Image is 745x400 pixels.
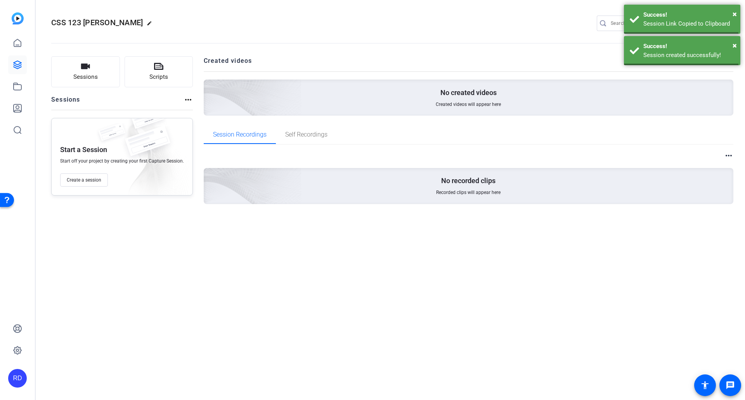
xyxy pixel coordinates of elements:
h2: Sessions [51,95,80,110]
img: fake-session.png [126,107,169,135]
div: Session created successfully! [643,51,735,60]
span: × [733,9,737,19]
img: embarkstudio-empty-session.png [113,116,189,199]
mat-icon: edit [147,21,156,30]
mat-icon: more_horiz [724,151,733,160]
img: fake-session.png [118,126,177,165]
span: Scripts [149,73,168,81]
button: Close [733,40,737,51]
p: Start a Session [60,145,107,154]
button: Close [733,8,737,20]
mat-icon: accessibility [700,381,710,390]
span: CSS 123 [PERSON_NAME] [51,18,143,27]
mat-icon: message [726,381,735,390]
img: embarkstudio-empty-session.png [117,91,302,260]
mat-icon: more_horiz [184,95,193,104]
img: Creted videos background [117,3,302,171]
span: Sessions [73,73,98,81]
img: blue-gradient.svg [12,12,24,24]
h2: Created videos [204,56,724,71]
input: Search [611,19,681,28]
span: Session Recordings [213,132,267,138]
span: Create a session [67,177,101,183]
div: Success! [643,10,735,19]
div: Success! [643,42,735,51]
p: No created videos [440,88,497,97]
div: Session Link Copied to Clipboard [643,19,735,28]
span: × [733,41,737,50]
div: RD [8,369,27,388]
img: fake-session.png [94,123,129,146]
span: Start off your project by creating your first Capture Session. [60,158,184,164]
